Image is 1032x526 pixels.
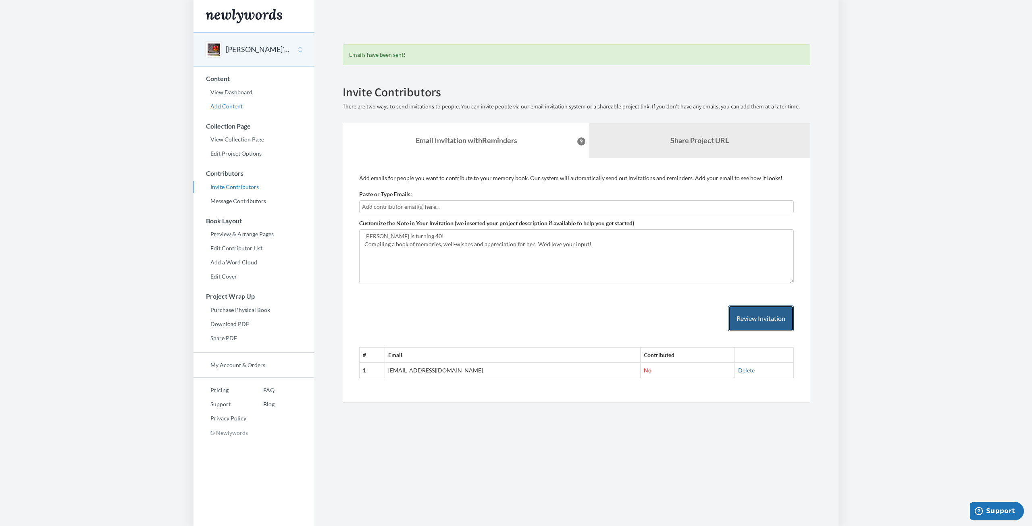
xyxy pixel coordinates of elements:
[246,398,275,410] a: Blog
[193,412,246,424] a: Privacy Policy
[193,384,246,396] a: Pricing
[738,367,755,374] a: Delete
[194,123,314,130] h3: Collection Page
[193,100,314,112] a: Add Content
[193,228,314,240] a: Preview & Arrange Pages
[193,359,314,371] a: My Account & Orders
[193,256,314,268] a: Add a Word Cloud
[359,219,634,227] label: Customize the Note in Your Invitation (we inserted your project description if available to help ...
[194,75,314,82] h3: Content
[728,306,794,332] button: Review Invitation
[360,348,385,363] th: #
[359,190,412,198] label: Paste or Type Emails:
[206,9,282,23] img: Newlywords logo
[360,363,385,378] th: 1
[193,426,314,439] p: © Newlywords
[644,367,651,374] span: No
[193,242,314,254] a: Edit Contributor List
[193,195,314,207] a: Message Contributors
[193,304,314,316] a: Purchase Physical Book
[193,133,314,146] a: View Collection Page
[641,348,735,363] th: Contributed
[343,85,810,99] h2: Invite Contributors
[194,170,314,177] h3: Contributors
[194,293,314,300] h3: Project Wrap Up
[193,148,314,160] a: Edit Project Options
[194,217,314,225] h3: Book Layout
[343,103,810,111] p: There are two ways to send invitations to people. You can invite people via our email invitation ...
[246,384,275,396] a: FAQ
[193,398,246,410] a: Support
[193,181,314,193] a: Invite Contributors
[359,174,794,182] p: Add emails for people you want to contribute to your memory book. Our system will automatically s...
[343,44,810,65] div: Emails have been sent!
[226,44,291,55] button: [PERSON_NAME]'s 40th Birthday
[193,270,314,283] a: Edit Cover
[385,363,640,378] td: [EMAIL_ADDRESS][DOMAIN_NAME]
[670,136,729,145] b: Share Project URL
[385,348,640,363] th: Email
[362,202,791,211] input: Add contributor email(s) here...
[193,86,314,98] a: View Dashboard
[970,502,1024,522] iframe: Opens a widget where you can chat to one of our agents
[416,136,517,145] strong: Email Invitation with Reminders
[193,318,314,330] a: Download PDF
[193,332,314,344] a: Share PDF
